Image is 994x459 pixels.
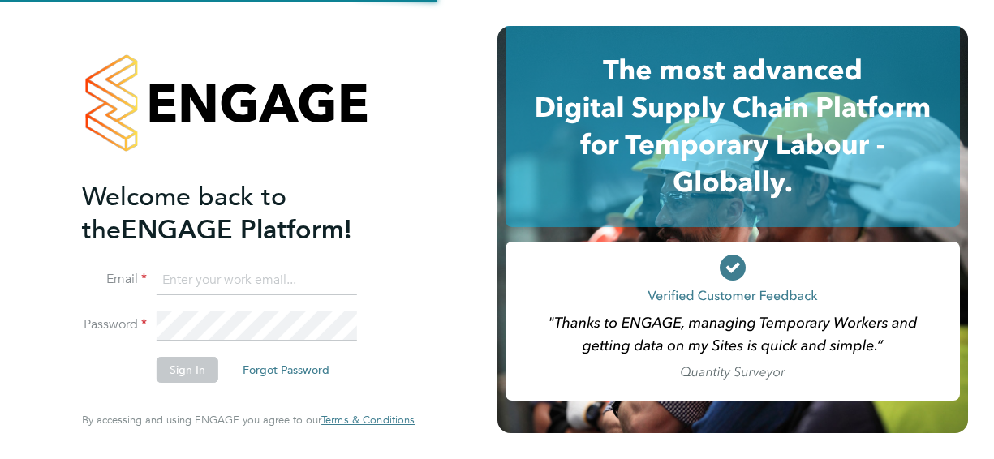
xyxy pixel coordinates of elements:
span: Welcome back to the [82,181,286,246]
a: Terms & Conditions [321,414,415,427]
input: Enter your work email... [157,266,357,295]
button: Sign In [157,357,218,383]
h2: ENGAGE Platform! [82,180,398,247]
label: Password [82,316,147,333]
span: Terms & Conditions [321,413,415,427]
label: Email [82,271,147,288]
button: Forgot Password [230,357,342,383]
span: By accessing and using ENGAGE you agree to our [82,413,415,427]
